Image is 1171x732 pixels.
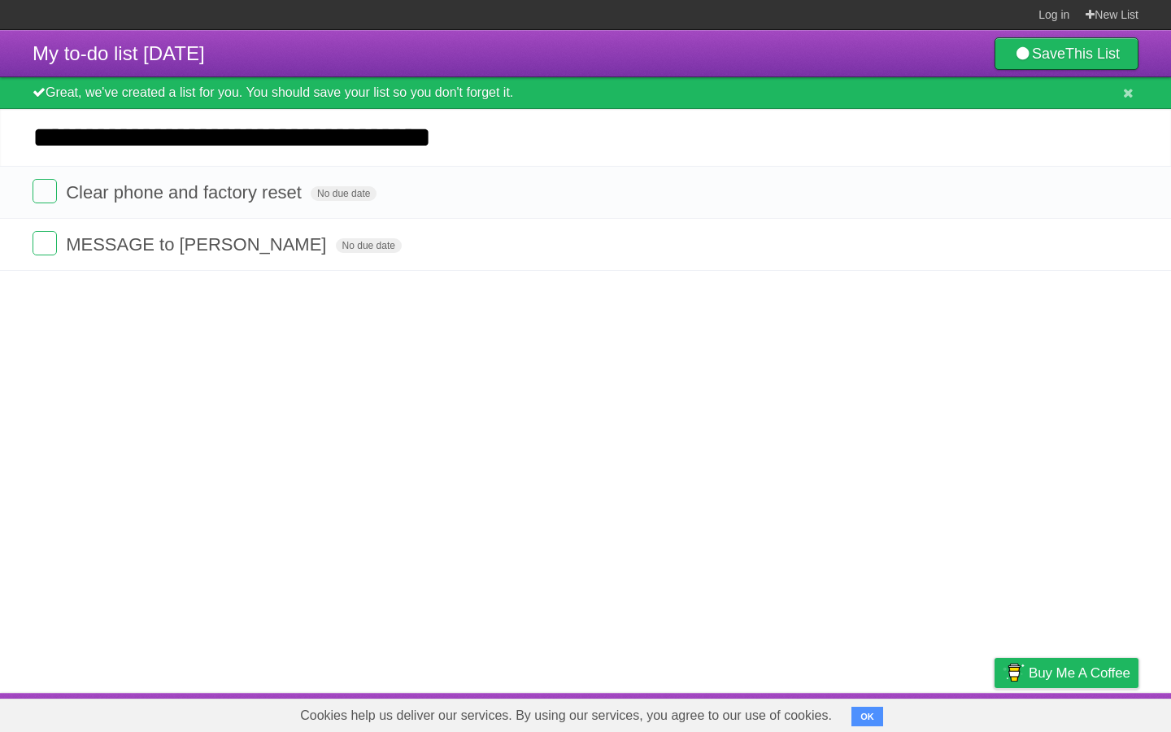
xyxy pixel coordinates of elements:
[832,697,898,728] a: Developers
[33,179,57,203] label: Done
[311,186,377,201] span: No due date
[851,707,883,726] button: OK
[1065,46,1120,62] b: This List
[66,182,306,203] span: Clear phone and factory reset
[33,42,205,64] span: My to-do list [DATE]
[66,234,330,255] span: MESSAGE to [PERSON_NAME]
[284,699,848,732] span: Cookies help us deliver our services. By using our services, you agree to our use of cookies.
[995,37,1138,70] a: SaveThis List
[336,238,402,253] span: No due date
[995,658,1138,688] a: Buy me a coffee
[1003,659,1025,686] img: Buy me a coffee
[33,231,57,255] label: Done
[973,697,1016,728] a: Privacy
[1029,659,1130,687] span: Buy me a coffee
[1036,697,1138,728] a: Suggest a feature
[778,697,812,728] a: About
[918,697,954,728] a: Terms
